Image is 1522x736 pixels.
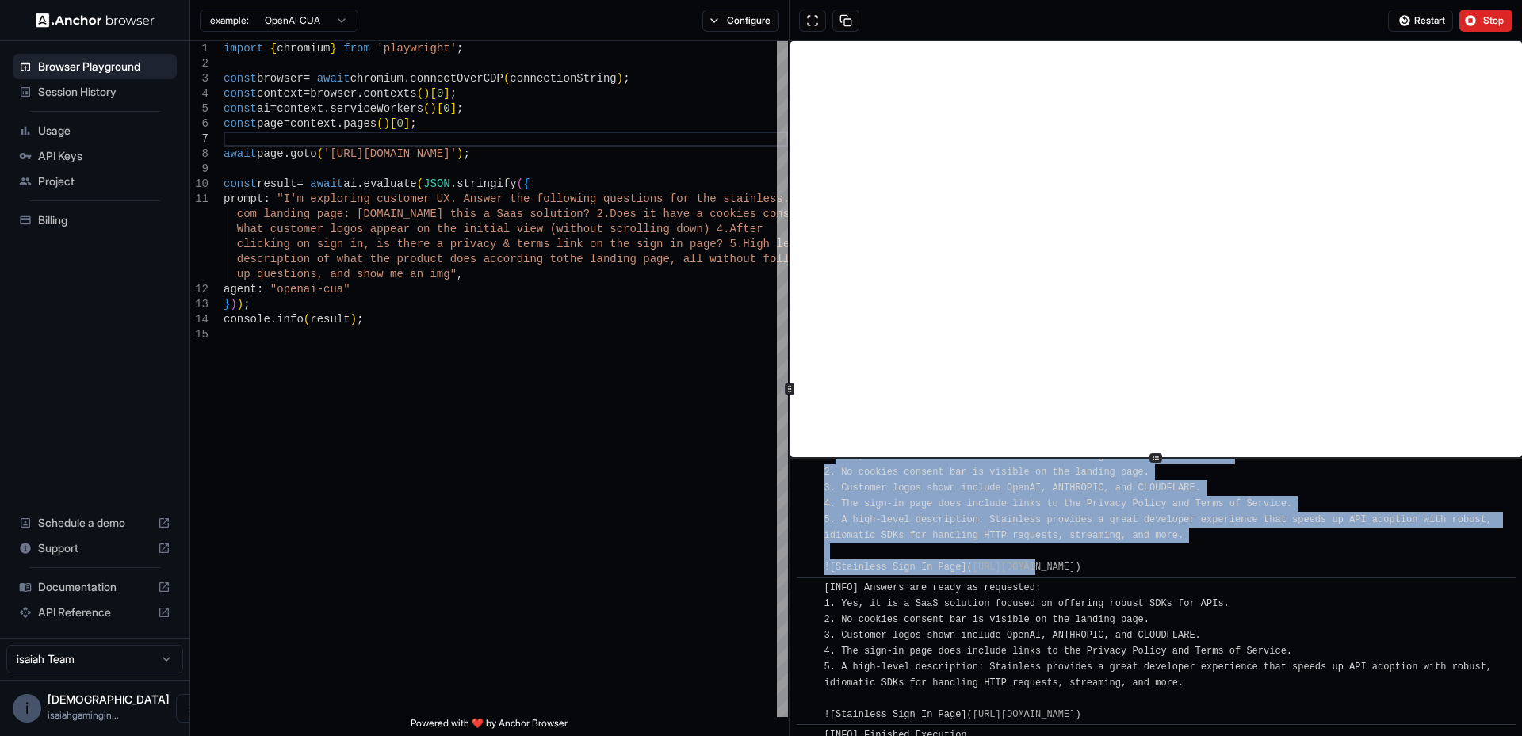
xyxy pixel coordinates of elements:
[517,177,523,190] span: (
[450,87,457,100] span: ;
[277,313,304,326] span: info
[296,177,303,190] span: =
[13,574,177,600] div: Documentation
[190,132,208,147] div: 7
[1459,10,1512,32] button: Stop
[824,435,1498,573] span: 💬 Answers are ready as requested: 1. Yes, it is a SaaS solution focused on offering robust SDKs f...
[523,177,530,190] span: {
[224,298,230,311] span: }
[304,72,310,85] span: =
[13,510,177,536] div: Schedule a demo
[13,208,177,233] div: Billing
[277,193,610,205] span: "I'm exploring customer UX. Answer the following q
[623,72,629,85] span: ;
[290,147,317,160] span: goto
[270,102,277,115] span: =
[310,313,350,326] span: result
[190,101,208,116] div: 5
[330,102,423,115] span: serviceWorkers
[343,42,370,55] span: from
[36,13,155,28] img: Anchor Logo
[824,582,1498,720] span: [INFO] Answers are ready as requested: 1. Yes, it is a SaaS solution focused on offering robust S...
[257,72,304,85] span: browser
[190,41,208,56] div: 1
[832,10,859,32] button: Copy session ID
[190,116,208,132] div: 6
[290,117,337,130] span: context
[257,102,270,115] span: ai
[457,42,463,55] span: ;
[304,313,310,326] span: (
[210,14,249,27] span: example:
[417,177,423,190] span: (
[363,177,416,190] span: evaluate
[224,102,257,115] span: const
[13,536,177,561] div: Support
[423,102,430,115] span: (
[263,193,270,205] span: :
[277,102,323,115] span: context
[1388,10,1453,32] button: Restart
[224,177,257,190] span: const
[257,87,304,100] span: context
[237,298,243,311] span: )
[224,283,257,296] span: agent
[457,102,463,115] span: ;
[237,238,570,250] span: clicking on sign in, is there a privacy & terms li
[237,223,570,235] span: What customer logos appear on the initial view (wi
[317,147,323,160] span: (
[38,540,151,556] span: Support
[343,177,357,190] span: ai
[357,87,363,100] span: .
[410,72,503,85] span: connectOverCDP
[702,10,779,32] button: Configure
[363,87,416,100] span: contexts
[190,312,208,327] div: 14
[323,147,457,160] span: '[URL][DOMAIN_NAME]'
[38,579,151,595] span: Documentation
[224,117,257,130] span: const
[457,147,463,160] span: )
[570,238,809,250] span: nk on the sign in page? 5.High level
[38,212,170,228] span: Billing
[610,193,790,205] span: uestions for the stainless.
[410,117,416,130] span: ;
[457,177,517,190] span: stringify
[437,102,443,115] span: [
[38,604,151,620] span: API Reference
[1483,14,1505,27] span: Stop
[423,177,450,190] span: JSON
[257,117,284,130] span: page
[190,56,208,71] div: 2
[224,42,263,55] span: import
[38,515,151,531] span: Schedule a demo
[284,147,290,160] span: .
[224,313,270,326] span: console
[310,177,343,190] span: await
[48,692,170,706] span: isaiah
[190,297,208,312] div: 13
[13,118,177,143] div: Usage
[190,86,208,101] div: 4
[350,313,357,326] span: )
[38,84,170,100] span: Session History
[230,298,236,311] span: )
[317,72,350,85] span: await
[13,79,177,105] div: Session History
[243,298,250,311] span: ;
[343,117,377,130] span: pages
[270,313,277,326] span: .
[190,177,208,192] div: 10
[323,102,330,115] span: .
[411,717,568,736] span: Powered with ❤️ by Anchor Browser
[973,709,1076,720] a: [URL][DOMAIN_NAME]
[443,102,449,115] span: 0
[176,694,205,723] button: Open menu
[503,72,510,85] span: (
[357,177,363,190] span: .
[284,117,290,130] span: =
[423,87,430,100] span: )
[330,42,336,55] span: }
[310,87,357,100] span: browser
[430,87,436,100] span: [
